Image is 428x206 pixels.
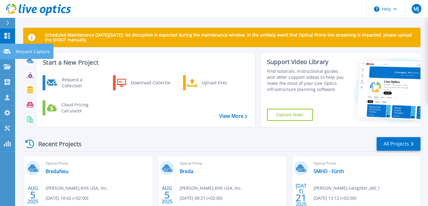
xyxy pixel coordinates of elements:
[180,185,242,192] span: [PERSON_NAME] , KHS USA, Inc.
[16,44,50,60] p: Request Capture
[46,195,88,201] span: [DATE] 10:42 (+02:00)
[43,59,247,66] h3: Start a New Project
[58,102,103,114] div: Cloud Pricing Calculator
[23,137,90,151] div: Recent Projects
[314,160,417,167] span: Optical Prime
[161,184,173,206] div: AUG 2025
[267,68,346,92] div: Find tutorials, instructional guides and other support videos to help you make the most of your L...
[267,109,313,121] a: Explore Now!
[314,185,380,192] span: [PERSON_NAME] , Salzgitter_old_1
[314,195,356,201] span: [DATE] 13:12 (+02:00)
[295,184,307,206] div: [DATE] 2025
[128,77,173,89] div: Download Collector
[183,75,245,90] a: Upload Files
[377,137,420,151] a: All Projects
[164,192,170,198] span: 5
[296,195,307,200] span: 21
[43,100,105,115] a: Cloud Pricing Calculator
[46,185,108,192] span: [PERSON_NAME] , KHS USA, Inc.
[27,184,39,206] div: AUG 2025
[267,58,346,66] div: Support Video Library
[414,6,419,11] span: MJ
[199,77,243,89] div: Upload Files
[45,33,416,42] p: Scheduled Maintenance [DATE][DATE]: No disruption is expected during the maintenance window. In t...
[219,113,247,119] a: View More
[180,160,283,167] span: Optical Prime
[46,160,149,167] span: Optical Prime
[43,75,105,90] a: Request a Collection
[180,168,193,174] a: Breda
[180,195,222,201] span: [DATE] 08:21 (+02:00)
[30,192,36,198] span: 5
[113,75,175,90] a: Download Collector
[59,77,103,89] div: Request a Collection
[314,168,344,174] a: SMHD - Fürth
[46,168,69,174] a: BredaNeu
